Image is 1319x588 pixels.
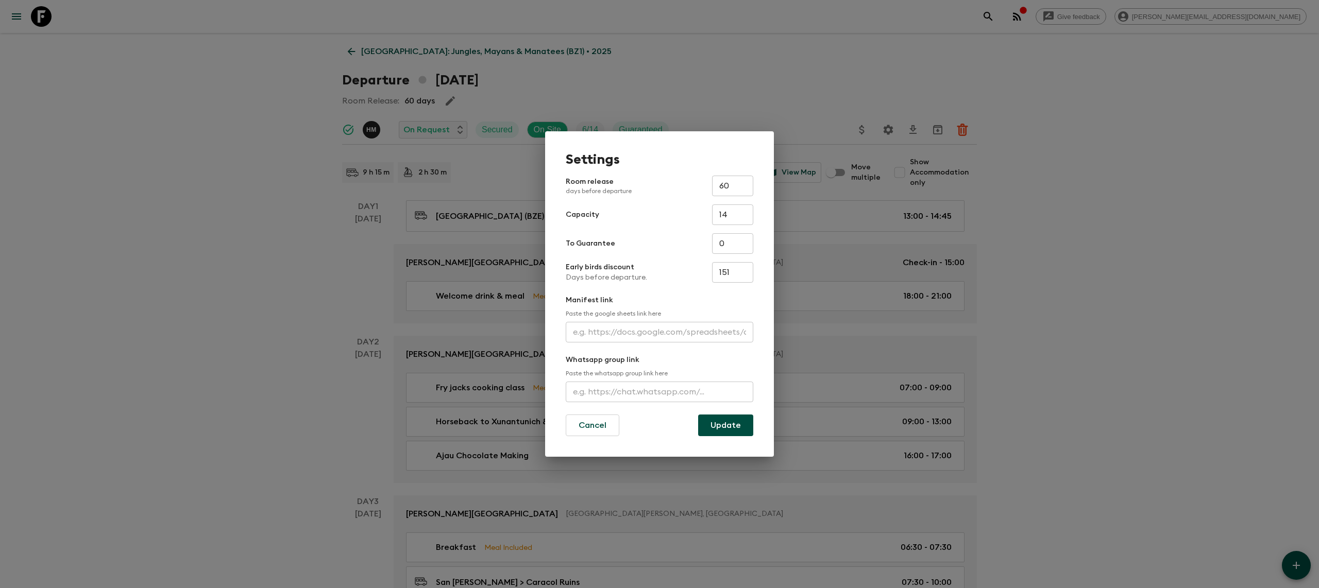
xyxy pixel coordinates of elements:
[566,187,632,195] p: days before departure
[566,309,753,318] p: Paste the google sheets link here
[566,414,619,436] button: Cancel
[712,233,753,254] input: e.g. 4
[566,355,753,365] p: Whatsapp group link
[566,238,615,249] p: To Guarantee
[566,382,753,402] input: e.g. https://chat.whatsapp.com/...
[566,369,753,377] p: Paste the whatsapp group link here
[712,176,753,196] input: e.g. 30
[566,262,647,272] p: Early birds discount
[566,272,647,283] p: Days before departure.
[698,414,753,436] button: Update
[566,322,753,342] input: e.g. https://docs.google.com/spreadsheets/d/1P7Zz9v8J0vXy1Q/edit#gid=0
[566,210,599,220] p: Capacity
[566,152,753,167] h1: Settings
[712,262,753,283] input: e.g. 180
[712,204,753,225] input: e.g. 14
[566,177,632,195] p: Room release
[566,295,753,305] p: Manifest link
